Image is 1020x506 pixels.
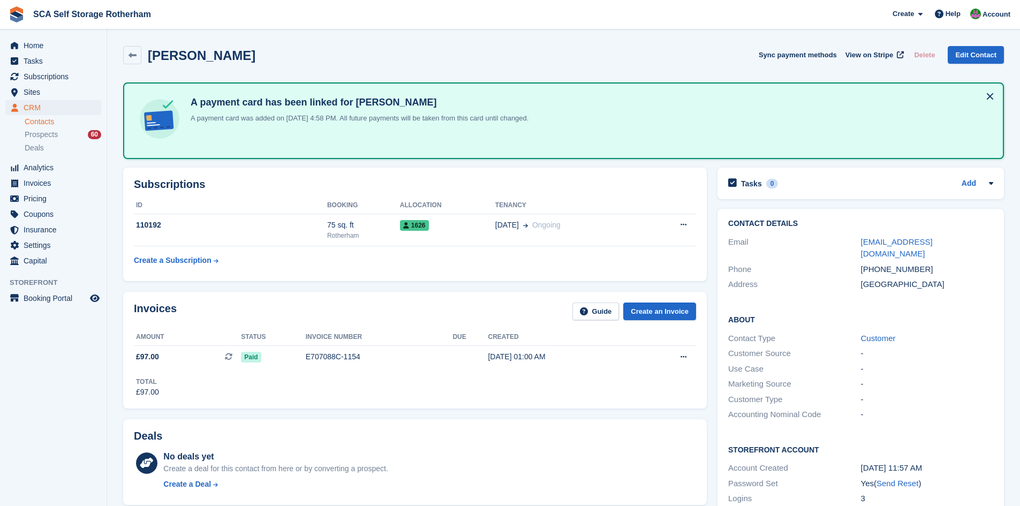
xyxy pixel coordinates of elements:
[327,220,400,231] div: 75 sq. ft
[136,387,159,398] div: £97.00
[5,176,101,191] a: menu
[728,394,860,406] div: Customer Type
[861,478,993,490] div: Yes
[25,143,44,153] span: Deals
[24,291,88,306] span: Booking Portal
[877,479,918,488] a: Send Reset
[759,46,837,64] button: Sync payment methods
[5,291,101,306] a: menu
[962,178,976,190] a: Add
[24,253,88,268] span: Capital
[5,238,101,253] a: menu
[306,329,453,346] th: Invoice number
[5,222,101,237] a: menu
[134,329,241,346] th: Amount
[861,278,993,291] div: [GEOGRAPHIC_DATA]
[306,351,453,362] div: E707088C-1154
[24,54,88,69] span: Tasks
[24,100,88,115] span: CRM
[24,160,88,175] span: Analytics
[163,479,211,490] div: Create a Deal
[983,9,1010,20] span: Account
[861,394,993,406] div: -
[327,197,400,214] th: Booking
[136,351,159,362] span: £97.00
[728,348,860,360] div: Customer Source
[24,176,88,191] span: Invoices
[741,179,762,188] h2: Tasks
[5,54,101,69] a: menu
[5,191,101,206] a: menu
[728,409,860,421] div: Accounting Nominal Code
[861,409,993,421] div: -
[24,69,88,84] span: Subscriptions
[861,348,993,360] div: -
[946,9,961,19] span: Help
[24,85,88,100] span: Sites
[861,334,896,343] a: Customer
[728,363,860,375] div: Use Case
[893,9,914,19] span: Create
[24,207,88,222] span: Coupons
[163,479,388,490] a: Create a Deal
[10,277,107,288] span: Storefront
[728,478,860,490] div: Password Set
[134,430,162,442] h2: Deals
[327,231,400,240] div: Rotherham
[134,255,211,266] div: Create a Subscription
[532,221,561,229] span: Ongoing
[25,130,58,140] span: Prospects
[728,236,860,260] div: Email
[88,292,101,305] a: Preview store
[5,38,101,53] a: menu
[861,263,993,276] div: [PHONE_NUMBER]
[136,377,159,387] div: Total
[134,197,327,214] th: ID
[845,50,893,61] span: View on Stripe
[24,38,88,53] span: Home
[970,9,981,19] img: Sarah Race
[861,493,993,505] div: 3
[728,220,993,228] h2: Contact Details
[134,303,177,320] h2: Invoices
[728,378,860,390] div: Marketing Source
[495,197,645,214] th: Tenancy
[148,48,255,63] h2: [PERSON_NAME]
[728,444,993,455] h2: Storefront Account
[910,46,939,64] button: Delete
[861,363,993,375] div: -
[137,96,182,141] img: card-linked-ebf98d0992dc2aeb22e95c0e3c79077019eb2392cfd83c6a337811c24bc77127.svg
[766,179,779,188] div: 0
[948,46,1004,64] a: Edit Contact
[29,5,155,23] a: SCA Self Storage Rotherham
[495,220,519,231] span: [DATE]
[5,85,101,100] a: menu
[25,142,101,154] a: Deals
[5,100,101,115] a: menu
[241,329,305,346] th: Status
[5,69,101,84] a: menu
[728,314,993,324] h2: About
[400,197,495,214] th: Allocation
[25,129,101,140] a: Prospects 60
[5,160,101,175] a: menu
[874,479,921,488] span: ( )
[24,222,88,237] span: Insurance
[9,6,25,22] img: stora-icon-8386f47178a22dfd0bd8f6a31ec36ba5ce8667c1dd55bd0f319d3a0aa187defe.svg
[452,329,488,346] th: Due
[488,351,637,362] div: [DATE] 01:00 AM
[400,220,429,231] span: 1626
[5,207,101,222] a: menu
[24,191,88,206] span: Pricing
[163,463,388,474] div: Create a deal for this contact from here or by converting a prospect.
[728,278,860,291] div: Address
[841,46,906,64] a: View on Stripe
[25,117,101,127] a: Contacts
[861,462,993,474] div: [DATE] 11:57 AM
[488,329,637,346] th: Created
[241,352,261,362] span: Paid
[186,113,528,124] p: A payment card was added on [DATE] 4:58 PM. All future payments will be taken from this card unti...
[186,96,528,109] h4: A payment card has been linked for [PERSON_NAME]
[861,237,933,259] a: [EMAIL_ADDRESS][DOMAIN_NAME]
[134,220,327,231] div: 110192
